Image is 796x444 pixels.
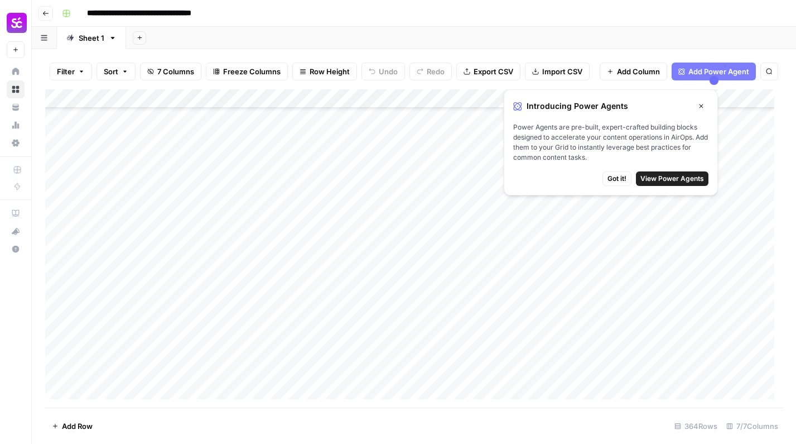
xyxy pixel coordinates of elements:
img: Smartcat Logo [7,13,27,33]
button: Import CSV [525,63,590,80]
span: 7 Columns [157,66,194,77]
button: Help + Support [7,240,25,258]
span: Got it! [607,174,626,184]
button: Freeze Columns [206,63,288,80]
span: Export CSV [474,66,513,77]
span: Row Height [310,66,350,77]
button: Filter [50,63,92,80]
button: Export CSV [456,63,520,80]
div: 7/7 Columns [722,417,783,435]
span: Import CSV [542,66,582,77]
button: 7 Columns [140,63,201,80]
button: Got it! [602,171,631,186]
button: View Power Agents [636,171,708,186]
div: Introducing Power Agents [513,99,708,113]
a: Browse [7,80,25,98]
div: What's new? [7,223,24,240]
span: Redo [427,66,445,77]
a: AirOps Academy [7,204,25,222]
button: Add Power Agent [672,63,756,80]
a: Sheet 1 [57,27,126,49]
button: Redo [409,63,452,80]
span: Filter [57,66,75,77]
button: Sort [97,63,136,80]
a: Home [7,63,25,80]
span: View Power Agents [640,174,704,184]
a: Settings [7,134,25,152]
div: Sheet 1 [79,32,104,44]
span: Power Agents are pre-built, expert-crafted building blocks designed to accelerate your content op... [513,122,708,163]
a: Your Data [7,98,25,116]
button: What's new? [7,222,25,240]
a: Usage [7,116,25,134]
button: Undo [361,63,405,80]
button: Workspace: Smartcat [7,9,25,37]
button: Add Row [45,417,99,435]
span: Freeze Columns [223,66,281,77]
div: 364 Rows [670,417,722,435]
button: Row Height [292,63,357,80]
button: Add Column [600,63,667,80]
span: Add Row [62,421,93,432]
span: Sort [104,66,118,77]
span: Add Power Agent [688,66,749,77]
span: Add Column [617,66,660,77]
span: Undo [379,66,398,77]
